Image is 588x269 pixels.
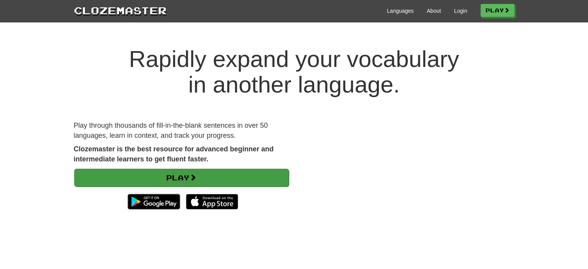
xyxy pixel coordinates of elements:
a: Clozemaster [74,3,167,17]
a: About [427,7,441,15]
a: Login [454,7,467,15]
a: Play [481,4,515,17]
p: Play through thousands of fill-in-the-blank sentences in over 50 languages, learn in context, and... [74,121,288,140]
a: Languages [387,7,414,15]
img: Download_on_the_App_Store_Badge_US-UK_135x40-25178aeef6eb6b83b96f5f2d004eda3bffbb37122de64afbaef7... [186,194,238,209]
img: Get it on Google Play [124,190,184,213]
strong: Clozemaster is the best resource for advanced beginner and intermediate learners to get fluent fa... [74,145,274,163]
a: Play [74,169,289,187]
